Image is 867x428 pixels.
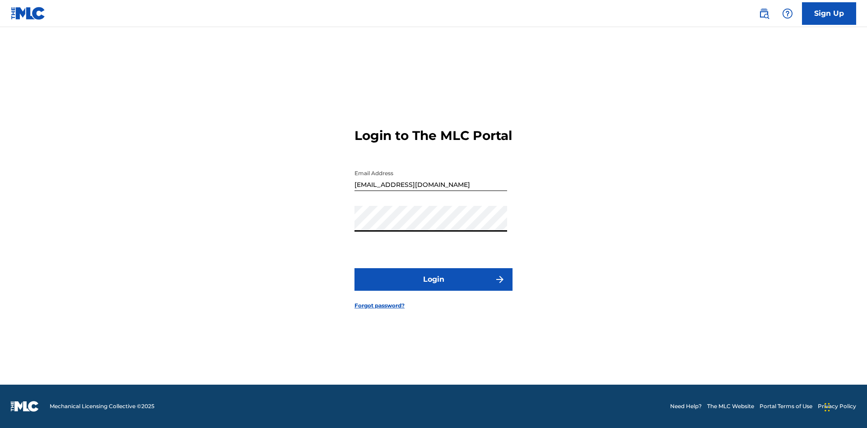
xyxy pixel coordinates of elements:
[755,5,773,23] a: Public Search
[818,402,856,410] a: Privacy Policy
[759,8,769,19] img: search
[778,5,797,23] div: Help
[802,2,856,25] a: Sign Up
[11,401,39,412] img: logo
[822,385,867,428] iframe: Chat Widget
[760,402,812,410] a: Portal Terms of Use
[825,394,830,421] div: Drag
[670,402,702,410] a: Need Help?
[50,402,154,410] span: Mechanical Licensing Collective © 2025
[11,7,46,20] img: MLC Logo
[707,402,754,410] a: The MLC Website
[354,268,513,291] button: Login
[494,274,505,285] img: f7272a7cc735f4ea7f67.svg
[782,8,793,19] img: help
[354,128,512,144] h3: Login to The MLC Portal
[354,302,405,310] a: Forgot password?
